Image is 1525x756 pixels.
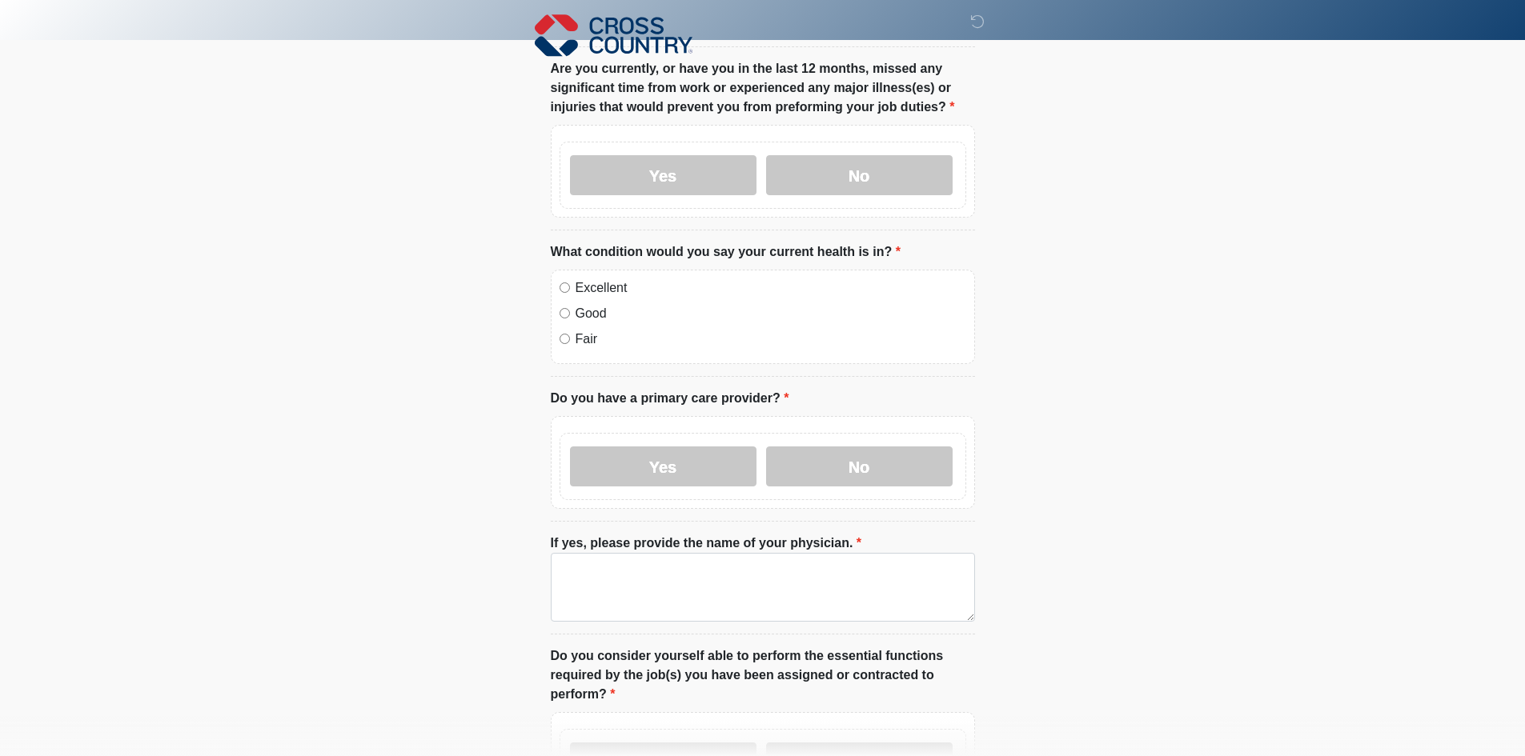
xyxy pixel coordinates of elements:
input: Good [560,308,570,318]
input: Fair [560,334,570,344]
label: Yes [570,155,756,195]
input: Excellent [560,282,570,293]
label: Good [576,304,966,323]
label: If yes, please provide the name of your physician. [551,534,862,553]
label: Are you currently, or have you in the last 12 months, missed any significant time from work or ex... [551,59,975,117]
label: Do you consider yourself able to perform the essential functions required by the job(s) you have ... [551,646,975,704]
label: Yes [570,446,756,486]
label: No [766,446,953,486]
label: Do you have a primary care provider? [551,389,789,408]
label: What condition would you say your current health is in? [551,242,901,262]
label: Excellent [576,278,966,298]
img: Cross Country Logo [535,12,693,58]
label: No [766,155,953,195]
label: Fair [576,330,966,349]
